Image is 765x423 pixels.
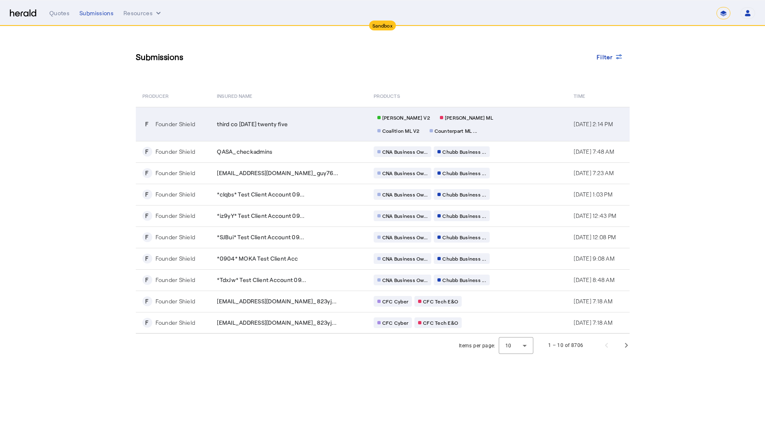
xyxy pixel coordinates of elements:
span: CNA Business Ow... [382,148,428,155]
div: F [142,190,152,199]
div: Items per page: [459,342,495,350]
span: third co [DATE] twenty five [217,120,288,128]
span: Chubb Business ... [442,234,486,240]
div: Founder Shield [156,120,195,128]
span: [DATE] 7:18 AM [574,319,612,326]
div: Founder Shield [156,148,195,156]
span: *TdxJw* Test Client Account 09... [217,276,306,284]
span: [DATE] 1:03 PM [574,191,612,198]
span: [DATE] 7:48 AM [574,148,614,155]
div: F [142,254,152,264]
span: CNA Business Ow... [382,170,428,176]
span: [DATE] 12:43 PM [574,212,616,219]
span: *cIqbs* Test Client Account 09... [217,190,305,199]
div: F [142,318,152,328]
div: F [142,211,152,221]
div: F [142,232,152,242]
span: Chubb Business ... [442,277,486,283]
span: [EMAIL_ADDRESS][DOMAIN_NAME]_guy76... [217,169,338,177]
span: Chubb Business ... [442,170,486,176]
span: [DATE] 7:18 AM [574,298,612,305]
span: CNA Business Ow... [382,213,428,219]
span: PRODUCER [142,91,169,99]
div: Quotes [49,9,70,17]
span: CFC Tech E&O [423,319,458,326]
span: Chubb Business ... [442,255,486,262]
img: Herald Logo [10,9,36,17]
span: *0904* MOKA Test Client Acc [217,254,298,263]
div: Sandbox [369,21,396,30]
h3: Submissions [136,51,184,62]
div: Founder Shield [156,319,195,327]
div: Founder Shield [156,297,195,305]
table: Table view of all submissions by your platform [136,84,630,334]
span: PRODUCTS [374,91,400,99]
span: [DATE] 9:08 AM [574,255,614,262]
span: [PERSON_NAME] V2 [382,114,430,121]
span: [DATE] 7:23 AM [574,169,614,176]
span: CFC Tech E&O [423,298,458,305]
div: Founder Shield [156,212,195,220]
button: Next page [616,335,636,355]
div: F [142,168,152,178]
div: Founder Shield [156,169,195,177]
span: [DATE] 2:14 PM [574,120,613,127]
div: F [142,147,152,157]
button: Resources dropdown menu [123,9,163,17]
span: [DATE] 12:08 PM [574,233,616,240]
span: Chubb Business ... [442,213,486,219]
span: CFC Cyber [382,319,408,326]
div: Founder Shield [156,233,195,241]
span: [EMAIL_ADDRESS][DOMAIN_NAME]_823yj... [217,297,337,305]
span: Chubb Business ... [442,191,486,198]
div: 1 – 10 of 8706 [548,341,584,349]
span: Insured Name [217,91,252,99]
button: Filter [590,49,630,64]
span: Chubb Business ... [442,148,486,155]
span: CNA Business Ow... [382,234,428,240]
div: F [142,119,152,129]
span: Time [574,91,585,99]
div: Founder Shield [156,190,195,199]
div: Founder Shield [156,254,195,263]
div: Founder Shield [156,276,195,284]
span: Filter [597,53,613,61]
span: *iz9yY* Test Client Account 09... [217,212,305,220]
span: [EMAIL_ADDRESS][DOMAIN_NAME]_823yj... [217,319,337,327]
span: CFC Cyber [382,298,408,305]
div: F [142,296,152,306]
span: [PERSON_NAME] ML [445,114,493,121]
span: CNA Business Ow... [382,277,428,283]
span: *SJBui* Test Client Account 09... [217,233,304,241]
span: [DATE] 8:48 AM [574,276,614,283]
span: QASA_checkadmins [217,148,272,156]
span: CNA Business Ow... [382,191,428,198]
span: CNA Business Ow... [382,255,428,262]
div: Submissions [79,9,114,17]
span: Coalition ML V2 [382,127,420,134]
div: F [142,275,152,285]
span: Counterpart ML ... [435,127,477,134]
